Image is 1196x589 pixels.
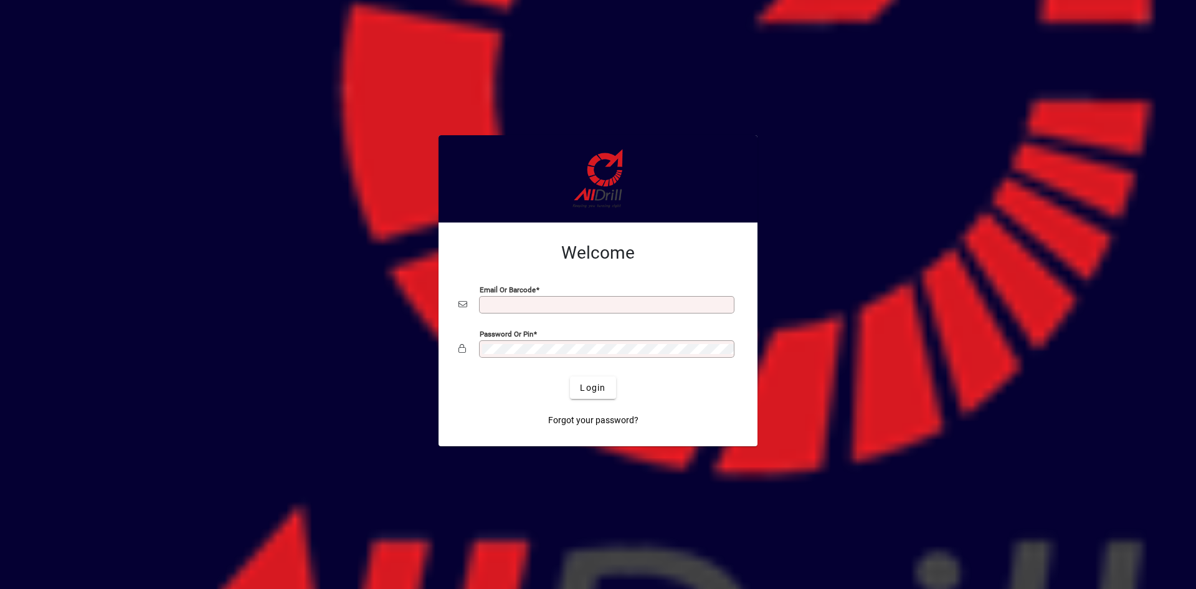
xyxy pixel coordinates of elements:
[580,381,605,395] span: Login
[480,285,536,294] mat-label: Email or Barcode
[570,376,615,399] button: Login
[543,409,643,431] a: Forgot your password?
[458,242,738,264] h2: Welcome
[480,330,533,338] mat-label: Password or Pin
[548,414,638,427] span: Forgot your password?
